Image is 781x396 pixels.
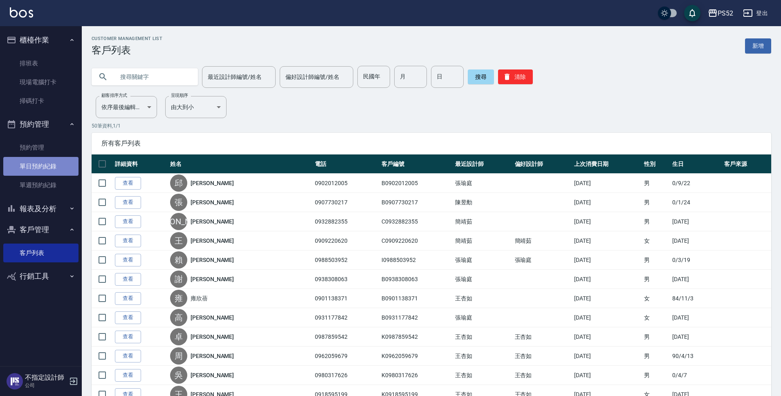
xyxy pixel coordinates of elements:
th: 客戶編號 [379,154,453,174]
td: 女 [642,308,670,327]
td: 0/9/22 [670,174,722,193]
td: 男 [642,174,670,193]
td: 男 [642,193,670,212]
td: 男 [642,251,670,270]
th: 姓名 [168,154,313,174]
button: 行銷工具 [3,266,79,287]
h2: Customer Management List [92,36,162,41]
a: 單日預約紀錄 [3,157,79,176]
div: 雍 [170,290,187,307]
a: [PERSON_NAME] [191,275,234,283]
label: 呈現順序 [171,92,188,98]
td: 0988503952 [313,251,379,270]
a: 查看 [115,311,141,324]
h5: 不指定設計師 [25,374,67,382]
p: 50 筆資料, 1 / 1 [92,122,771,130]
td: 0980317626 [313,366,379,385]
td: B0931177842 [379,308,453,327]
a: 查看 [115,215,141,228]
td: K0987859542 [379,327,453,347]
td: K0980317626 [379,366,453,385]
td: 0/3/19 [670,251,722,270]
td: C0909220620 [379,231,453,251]
div: [PERSON_NAME] [170,213,187,230]
td: I0988503952 [379,251,453,270]
td: 簡靖茹 [453,212,512,231]
td: B0907730217 [379,193,453,212]
a: [PERSON_NAME] [191,333,234,341]
td: 0/4/7 [670,366,722,385]
a: 雍欣蓓 [191,294,208,302]
td: [DATE] [572,212,642,231]
td: 0/1/24 [670,193,722,212]
td: 張瑜庭 [453,270,512,289]
a: [PERSON_NAME] [191,217,234,226]
td: 90/4/13 [670,347,722,366]
button: save [684,5,700,21]
a: [PERSON_NAME] [191,179,234,187]
img: Person [7,373,23,389]
th: 偏好設計師 [513,154,572,174]
td: 陳昱勳 [453,193,512,212]
td: 男 [642,327,670,347]
th: 電話 [313,154,379,174]
td: 王杏如 [453,327,512,347]
a: 查看 [115,235,141,247]
a: 查看 [115,331,141,343]
td: 0962059679 [313,347,379,366]
input: 搜尋關鍵字 [114,66,191,88]
td: [DATE] [572,308,642,327]
img: Logo [10,7,33,18]
a: 查看 [115,177,141,190]
div: 由大到小 [165,96,227,118]
div: 吳 [170,367,187,384]
button: 預約管理 [3,114,79,135]
td: [DATE] [572,231,642,251]
td: 張瑜庭 [453,251,512,270]
div: 周 [170,347,187,365]
td: [DATE] [572,270,642,289]
div: 張 [170,194,187,211]
button: 報表及分析 [3,198,79,219]
a: 現場電腦打卡 [3,73,79,92]
td: [DATE] [670,231,722,251]
td: [DATE] [572,251,642,270]
a: 掃碼打卡 [3,92,79,110]
td: 王杏如 [453,289,512,308]
div: 謝 [170,271,187,288]
a: 排班表 [3,54,79,73]
a: [PERSON_NAME] [191,237,234,245]
a: 查看 [115,350,141,362]
td: [DATE] [572,347,642,366]
a: [PERSON_NAME] [191,352,234,360]
td: 簡靖茹 [513,231,572,251]
a: 查看 [115,196,141,209]
td: B0902012005 [379,174,453,193]
td: [DATE] [572,193,642,212]
th: 最近設計師 [453,154,512,174]
td: 王杏如 [453,347,512,366]
td: 0932882355 [313,212,379,231]
a: 預約管理 [3,138,79,157]
td: 張瑜庭 [453,308,512,327]
th: 詳細資料 [113,154,168,174]
a: 新增 [745,38,771,54]
td: 王杏如 [513,327,572,347]
div: 王 [170,232,187,249]
td: [DATE] [670,212,722,231]
h3: 客戶列表 [92,45,162,56]
button: 櫃檯作業 [3,29,79,51]
p: 公司 [25,382,67,389]
a: 客戶列表 [3,244,79,262]
button: 客戶管理 [3,219,79,240]
div: 高 [170,309,187,326]
td: [DATE] [572,366,642,385]
label: 顧客排序方式 [101,92,127,98]
td: 0902012005 [313,174,379,193]
td: 女 [642,231,670,251]
div: 依序最後編輯時間 [96,96,157,118]
td: 張瑜庭 [453,174,512,193]
td: 0907730217 [313,193,379,212]
td: B0901138371 [379,289,453,308]
td: 簡靖茹 [453,231,512,251]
